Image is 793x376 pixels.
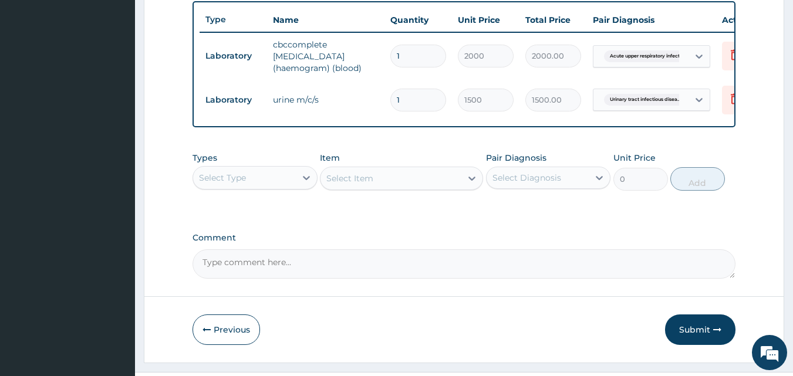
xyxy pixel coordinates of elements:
[320,152,340,164] label: Item
[492,172,561,184] div: Select Diagnosis
[22,59,48,88] img: d_794563401_company_1708531726252_794563401
[604,50,689,62] span: Acute upper respiratory infect...
[68,113,162,232] span: We're online!
[200,9,267,31] th: Type
[670,167,725,191] button: Add
[193,314,260,345] button: Previous
[665,314,735,345] button: Submit
[193,153,217,163] label: Types
[200,89,267,111] td: Laboratory
[613,152,656,164] label: Unit Price
[200,45,267,67] td: Laboratory
[193,6,221,34] div: Minimize live chat window
[716,8,775,32] th: Actions
[604,94,687,106] span: Urinary tract infectious disea...
[267,88,384,111] td: urine m/c/s
[519,8,587,32] th: Total Price
[193,233,736,243] label: Comment
[384,8,452,32] th: Quantity
[267,33,384,80] td: cbccomplete [MEDICAL_DATA] (haemogram) (blood)
[452,8,519,32] th: Unit Price
[587,8,716,32] th: Pair Diagnosis
[6,251,224,292] textarea: Type your message and hit 'Enter'
[199,172,246,184] div: Select Type
[486,152,546,164] label: Pair Diagnosis
[61,66,197,81] div: Chat with us now
[267,8,384,32] th: Name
